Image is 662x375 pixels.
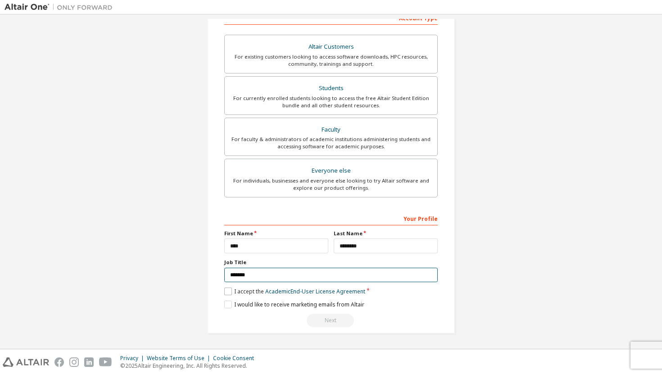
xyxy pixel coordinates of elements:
[230,165,432,177] div: Everyone else
[224,301,364,308] label: I would like to receive marketing emails from Altair
[224,230,328,237] label: First Name
[230,177,432,192] div: For individuals, businesses and everyone else looking to try Altair software and explore our prod...
[69,357,79,367] img: instagram.svg
[230,41,432,53] div: Altair Customers
[224,314,438,327] div: Read and acccept EULA to continue
[224,259,438,266] label: Job Title
[224,211,438,225] div: Your Profile
[84,357,94,367] img: linkedin.svg
[230,136,432,150] div: For faculty & administrators of academic institutions administering students and accessing softwa...
[334,230,438,237] label: Last Name
[147,355,213,362] div: Website Terms of Use
[54,357,64,367] img: facebook.svg
[230,82,432,95] div: Students
[230,95,432,109] div: For currently enrolled students looking to access the free Altair Student Edition bundle and all ...
[265,288,365,295] a: Academic End-User License Agreement
[230,123,432,136] div: Faculty
[213,355,259,362] div: Cookie Consent
[120,355,147,362] div: Privacy
[120,362,259,370] p: © 2025 Altair Engineering, Inc. All Rights Reserved.
[3,357,49,367] img: altair_logo.svg
[224,288,365,295] label: I accept the
[5,3,117,12] img: Altair One
[230,53,432,68] div: For existing customers looking to access software downloads, HPC resources, community, trainings ...
[99,357,112,367] img: youtube.svg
